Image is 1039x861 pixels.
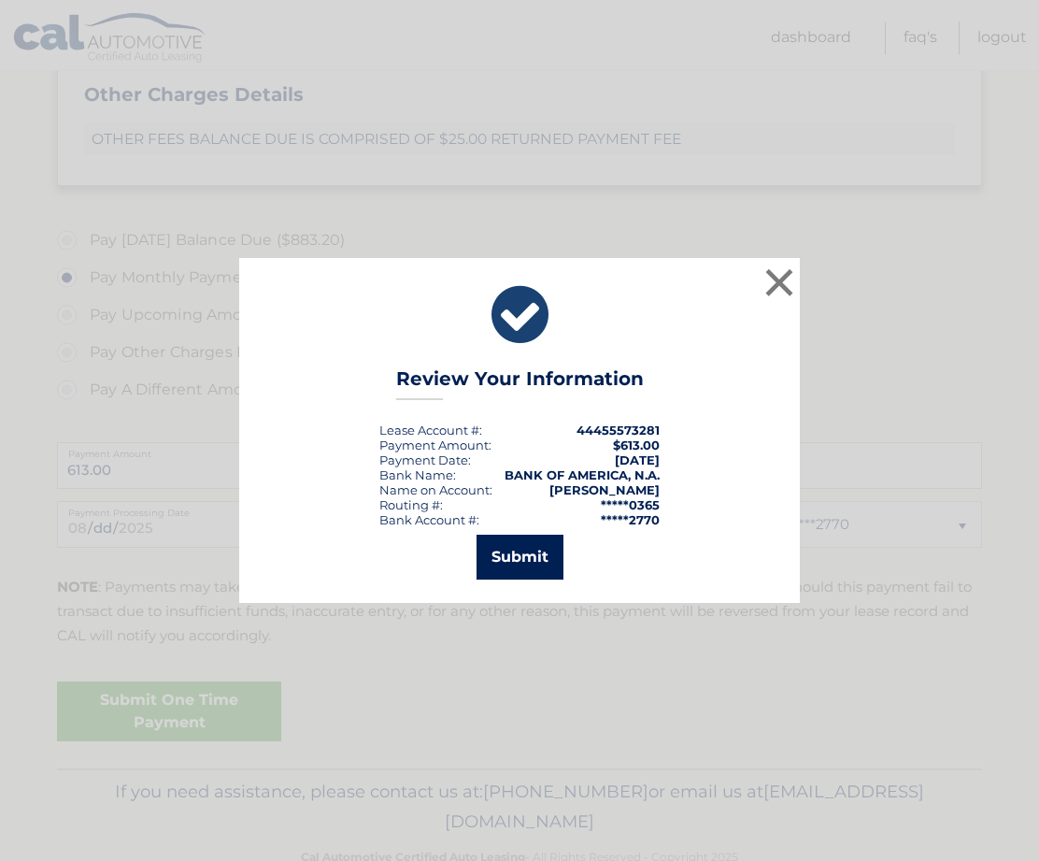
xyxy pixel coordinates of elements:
[615,452,660,467] span: [DATE]
[761,264,798,301] button: ×
[613,438,660,452] span: $613.00
[505,467,660,482] strong: BANK OF AMERICA, N.A.
[549,482,660,497] strong: [PERSON_NAME]
[379,423,482,438] div: Lease Account #:
[396,367,644,400] h3: Review Your Information
[379,512,479,527] div: Bank Account #:
[379,438,491,452] div: Payment Amount:
[379,467,456,482] div: Bank Name:
[379,497,443,512] div: Routing #:
[379,452,468,467] span: Payment Date
[576,423,660,438] strong: 44455573281
[379,482,492,497] div: Name on Account:
[379,452,471,467] div: :
[477,535,563,580] button: Submit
